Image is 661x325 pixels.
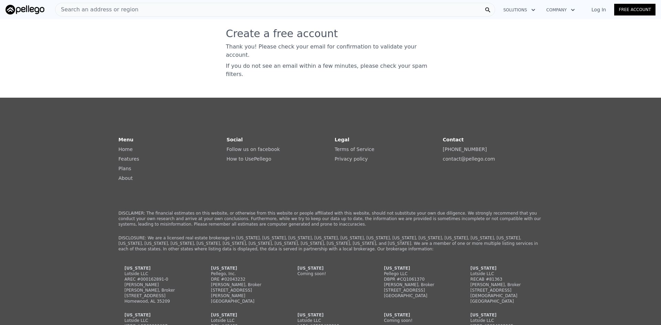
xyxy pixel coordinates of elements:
[297,266,364,271] div: [US_STATE]
[211,312,277,318] div: [US_STATE]
[470,299,536,304] div: [GEOGRAPHIC_DATA]
[470,277,536,282] div: RECAB #81363
[211,277,277,282] div: DRE #02043232
[211,271,277,277] div: Pellego, Inc.
[443,156,495,162] a: contact@pellego.com
[118,175,133,181] a: About
[297,312,364,318] div: [US_STATE]
[443,137,464,142] strong: Contact
[384,271,450,277] div: Pellego LLC
[335,156,368,162] a: Privacy policy
[118,147,133,152] a: Home
[226,28,435,40] h3: Create a free account
[297,318,364,323] div: Lotside LLC
[470,312,536,318] div: [US_STATE]
[125,293,191,299] div: [STREET_ADDRESS]
[118,210,543,227] p: DISCLAIMER: The financial estimates on this website, or otherwise from this website or people aff...
[125,299,191,304] div: Homewood, AL 35209
[470,266,536,271] div: [US_STATE]
[118,156,139,162] a: Features
[384,318,450,323] div: Coming soon!
[118,137,133,142] strong: Menu
[384,266,450,271] div: [US_STATE]
[384,312,450,318] div: [US_STATE]
[614,4,655,15] a: Free Account
[118,166,131,171] a: Plans
[125,282,191,293] div: [PERSON_NAME] [PERSON_NAME], Broker
[125,318,191,323] div: Lotside LLC
[335,147,374,152] a: Terms of Service
[226,62,435,78] p: If you do not see an email within a few minutes, please check your spam filters.
[470,271,536,277] div: Lotside LLC
[125,266,191,271] div: [US_STATE]
[384,277,450,282] div: DBPR #CQ1061370
[125,271,191,277] div: Lotside LLC
[227,147,280,152] a: Follow us on facebook
[6,5,44,14] img: Pellego
[227,156,271,162] a: How to UsePellego
[384,282,450,288] div: [PERSON_NAME], Broker
[384,293,450,299] div: [GEOGRAPHIC_DATA]
[498,4,541,16] button: Solutions
[226,43,435,59] p: Thank you! Please check your email for confirmation to validate your account.
[125,312,191,318] div: [US_STATE]
[211,299,277,304] div: [GEOGRAPHIC_DATA]
[55,6,138,14] span: Search an address or region
[211,318,277,323] div: Lotside LLC
[125,277,191,282] div: AREC #000162891-0
[227,137,243,142] strong: Social
[443,147,487,152] a: [PHONE_NUMBER]
[297,271,364,277] div: Coming soon!
[118,235,543,252] p: DISCLOSURE: We are a licensed real estate brokerage in [US_STATE], [US_STATE], [US_STATE], [US_ST...
[335,137,349,142] strong: Legal
[211,288,277,299] div: [STREET_ADDRESS][PERSON_NAME]
[384,288,450,293] div: [STREET_ADDRESS]
[211,266,277,271] div: [US_STATE]
[211,282,277,288] div: [PERSON_NAME], Broker
[470,318,536,323] div: Lotside LLC
[470,288,536,299] div: [STREET_ADDRESS][DEMOGRAPHIC_DATA]
[583,6,614,13] a: Log In
[470,282,536,288] div: [PERSON_NAME], Broker
[541,4,580,16] button: Company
